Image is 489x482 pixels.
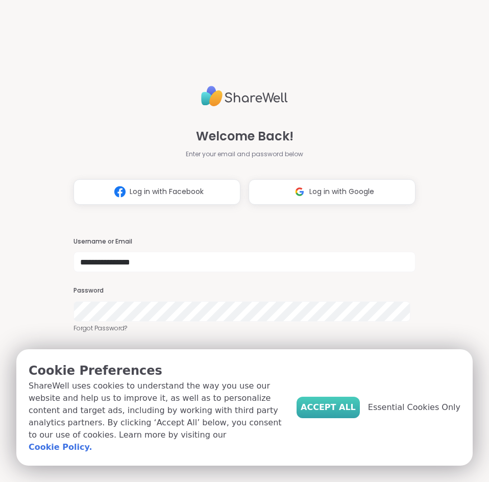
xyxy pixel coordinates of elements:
[74,179,240,205] button: Log in with Facebook
[201,82,288,111] img: ShareWell Logo
[249,179,415,205] button: Log in with Google
[29,361,288,380] p: Cookie Preferences
[74,324,416,333] a: Forgot Password?
[301,401,356,414] span: Accept All
[290,182,309,201] img: ShareWell Logomark
[29,380,288,453] p: ShareWell uses cookies to understand the way you use our website and help us to improve it, as we...
[368,401,460,414] span: Essential Cookies Only
[309,186,374,197] span: Log in with Google
[29,441,92,453] a: Cookie Policy.
[74,237,416,246] h3: Username or Email
[297,397,360,418] button: Accept All
[110,182,130,201] img: ShareWell Logomark
[130,186,204,197] span: Log in with Facebook
[186,150,303,159] span: Enter your email and password below
[74,286,416,295] h3: Password
[196,127,294,146] span: Welcome Back!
